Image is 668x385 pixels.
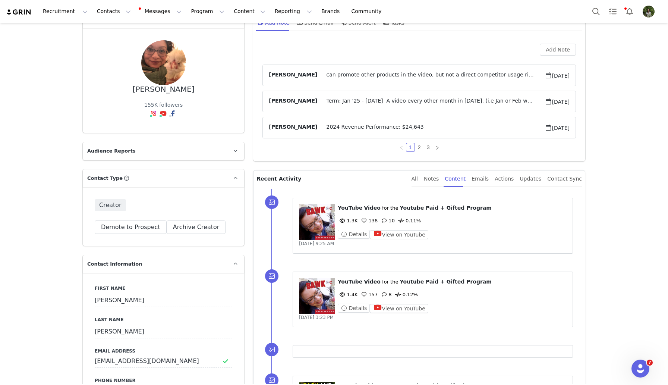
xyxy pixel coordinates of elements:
button: Details [338,304,370,313]
span: [DATE] 9:25 AM [299,241,334,246]
span: 157 [360,292,378,297]
span: 0.11% [397,218,421,223]
p: ⁨ ⁩ ⁨ ⁩ for the ⁨ ⁩ [338,204,567,212]
span: 7 [647,360,653,366]
div: All [412,170,418,187]
a: 2 [415,143,423,151]
button: Details [338,230,370,239]
div: Contact Sync [547,170,582,187]
span: [DATE] 3:23 PM [299,315,334,320]
button: Profile [638,6,662,18]
a: Tasks [605,3,621,20]
button: Notifications [621,3,638,20]
a: 1 [406,143,415,151]
span: 1.3K [338,218,357,223]
span: [DATE] [545,71,570,80]
button: View on YouTube [370,230,428,239]
p: ⁨ ⁩ ⁨ ⁩ for the ⁨ ⁩ [338,278,567,286]
li: 1 [406,143,415,152]
span: 138 [360,218,378,223]
button: Demote to Prospect [95,220,167,234]
div: Emails [472,170,489,187]
a: 3 [424,143,432,151]
span: Term: Jan '25 - [DATE] A video every other month in [DATE]. (i.e Jan or Feb would be 1 video, Mar... [317,97,544,106]
button: View on YouTube [370,304,428,313]
label: Phone Number [95,377,232,384]
button: Contacts [92,3,135,20]
div: Notes [424,170,439,187]
a: View on YouTube [370,232,428,237]
button: Program [186,3,229,20]
li: Previous Page [397,143,406,152]
button: Messages [136,3,186,20]
span: YouTube [338,279,362,285]
span: 0.12% [394,292,418,297]
span: Contact Information [87,260,142,268]
p: Recent Activity [256,170,405,187]
iframe: Intercom live chat [631,360,649,378]
span: 10 [379,218,395,223]
img: db4ed54d-8051-44ae-acc8-80e275d37a29.jpg [141,40,186,85]
span: Contact Type [87,175,123,182]
button: Search [588,3,604,20]
img: instagram.svg [151,110,157,116]
span: Creator [95,199,126,211]
span: [PERSON_NAME] [269,71,317,80]
img: grin logo [6,9,32,16]
span: Video [364,205,381,211]
input: Email Address [95,354,232,368]
a: Community [347,3,390,20]
span: [DATE] [545,123,570,132]
button: Add Note [540,44,576,56]
button: Reporting [270,3,316,20]
li: Next Page [433,143,442,152]
a: View on YouTube [370,306,428,311]
label: Email Address [95,348,232,354]
span: Audience Reports [87,147,136,155]
label: First Name [95,285,232,292]
span: [PERSON_NAME] [269,97,317,106]
span: Youtube Paid + Gifted Program [400,205,492,211]
i: icon: left [399,145,404,150]
i: icon: right [435,145,439,150]
div: Actions [495,170,514,187]
div: [PERSON_NAME] [133,85,195,94]
label: Last Name [95,316,232,323]
a: Brands [317,3,346,20]
span: 2024 Revenue Performance: $24,643 [317,123,544,132]
span: can promote other products in the video, but not a direct competitor usage rights, we cant repost [317,71,544,80]
span: [DATE] [545,97,570,106]
button: Recruitment [38,3,92,20]
button: Archive Creator [167,220,226,234]
div: Content [445,170,466,187]
li: 3 [424,143,433,152]
button: Content [229,3,270,20]
span: Youtube Paid + Gifted Program [400,279,492,285]
span: YouTube [338,205,362,211]
span: 1.4K [338,292,357,297]
div: 155K followers [144,101,183,109]
img: c416b661-9316-4584-86c6-075890e21955.jpg [643,6,655,18]
span: 8 [379,292,391,297]
li: 2 [415,143,424,152]
div: Updates [520,170,541,187]
span: [PERSON_NAME] [269,123,317,132]
span: Video [364,279,381,285]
